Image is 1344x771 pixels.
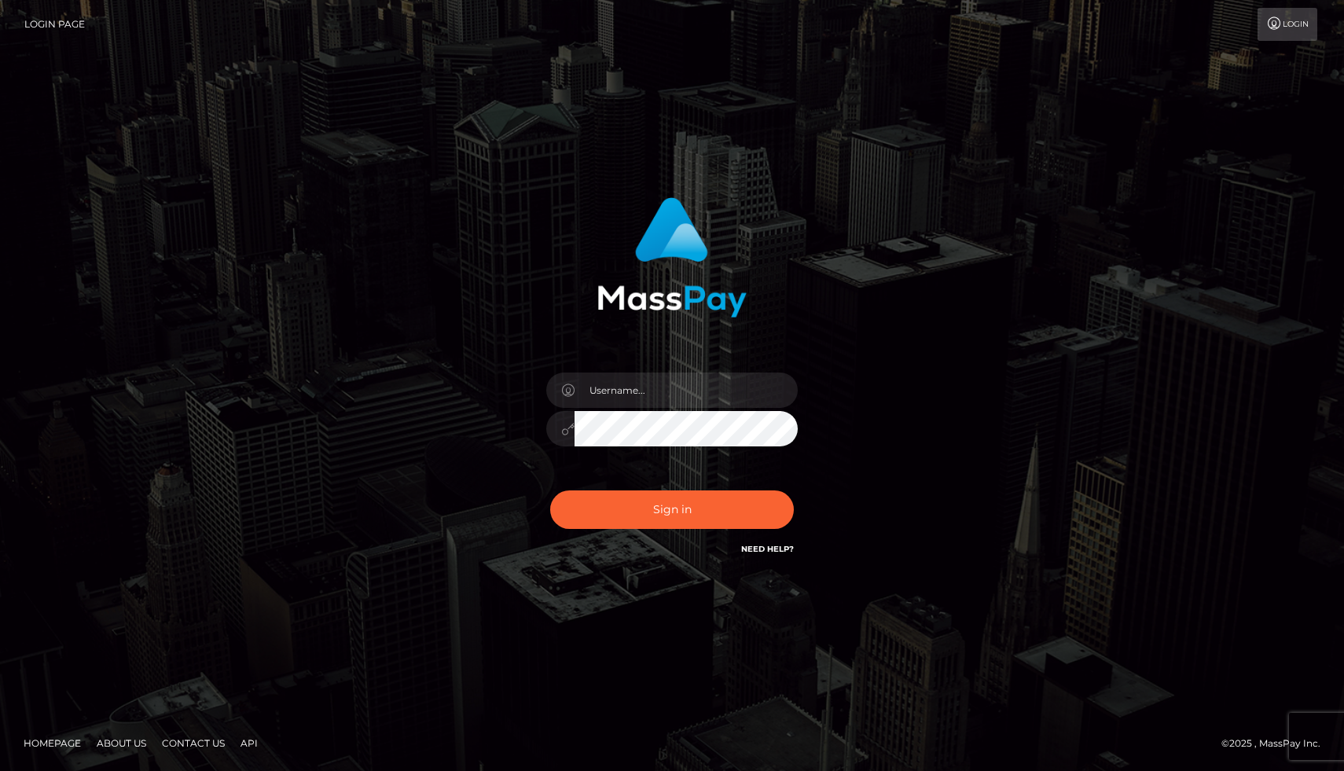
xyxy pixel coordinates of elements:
[90,731,152,755] a: About Us
[1258,8,1317,41] a: Login
[234,731,264,755] a: API
[597,197,747,318] img: MassPay Login
[156,731,231,755] a: Contact Us
[550,490,794,529] button: Sign in
[24,8,85,41] a: Login Page
[1221,735,1332,752] div: © 2025 , MassPay Inc.
[575,373,798,408] input: Username...
[741,544,794,554] a: Need Help?
[17,731,87,755] a: Homepage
